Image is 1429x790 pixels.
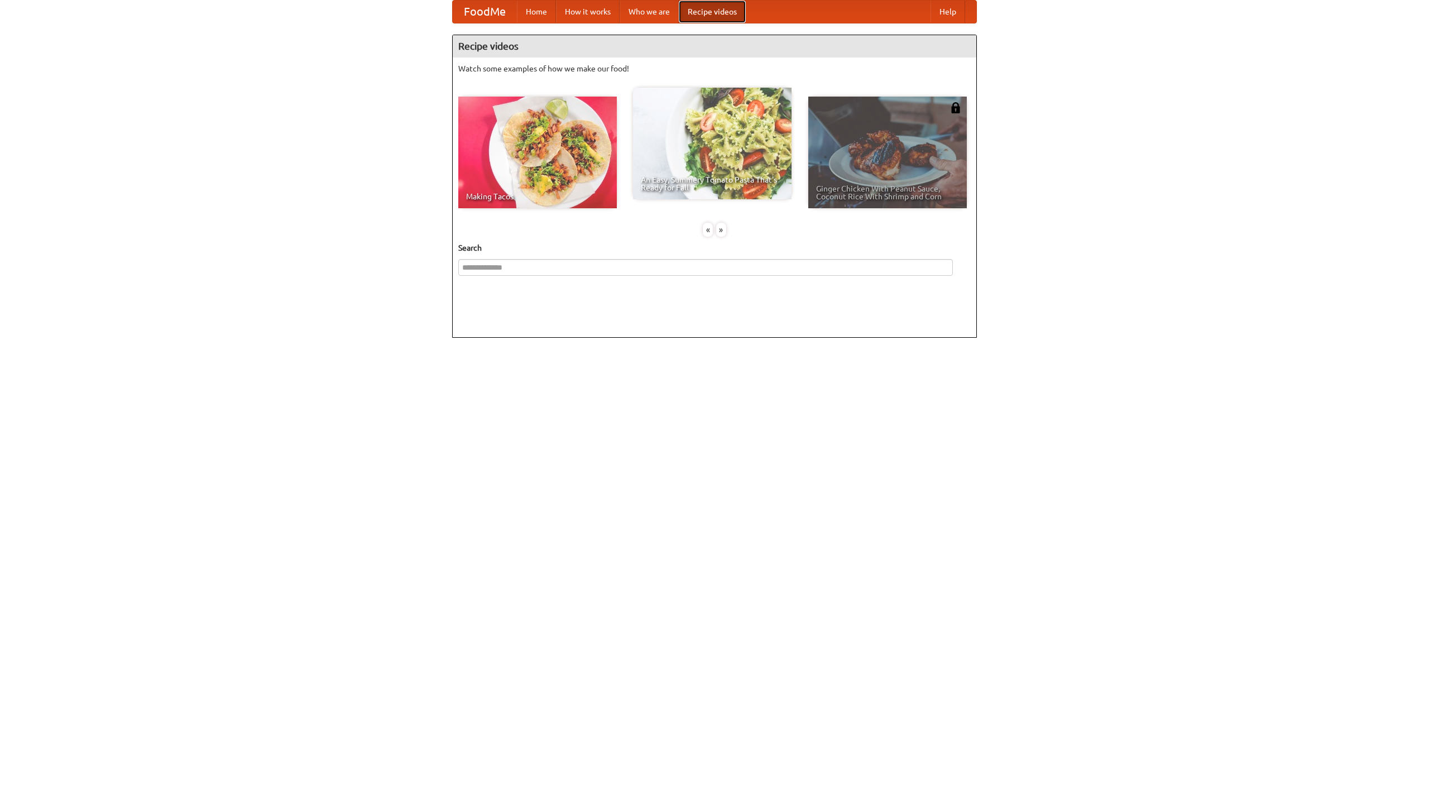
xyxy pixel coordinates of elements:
img: 483408.png [950,102,961,113]
a: Help [931,1,965,23]
a: Home [517,1,556,23]
h5: Search [458,242,971,253]
a: How it works [556,1,620,23]
a: Recipe videos [679,1,746,23]
span: An Easy, Summery Tomato Pasta That's Ready for Fall [641,176,784,191]
div: » [716,223,726,237]
a: FoodMe [453,1,517,23]
p: Watch some examples of how we make our food! [458,63,971,74]
a: Who we are [620,1,679,23]
a: Making Tacos [458,97,617,208]
h4: Recipe videos [453,35,976,58]
a: An Easy, Summery Tomato Pasta That's Ready for Fall [633,88,792,199]
div: « [703,223,713,237]
span: Making Tacos [466,193,609,200]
